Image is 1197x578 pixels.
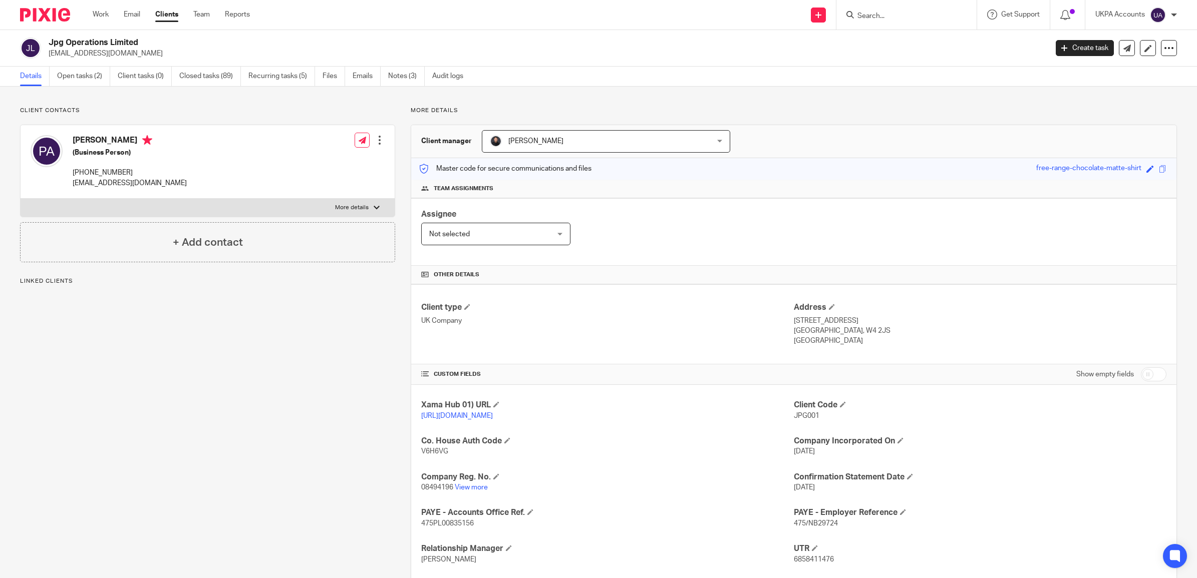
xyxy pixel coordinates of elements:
[421,302,794,313] h4: Client type
[411,107,1177,115] p: More details
[794,326,1166,336] p: [GEOGRAPHIC_DATA], W4 2JS
[49,49,1041,59] p: [EMAIL_ADDRESS][DOMAIN_NAME]
[1076,369,1134,379] label: Show empty fields
[20,67,50,86] a: Details
[73,148,187,158] h5: (Business Person)
[1036,163,1141,175] div: free-range-chocolate-matte-shirt
[434,271,479,279] span: Other details
[421,316,794,326] p: UK Company
[335,204,369,212] p: More details
[73,168,187,178] p: [PHONE_NUMBER]
[20,107,395,115] p: Client contacts
[31,135,63,167] img: svg%3E
[1150,7,1166,23] img: svg%3E
[323,67,345,86] a: Files
[434,185,493,193] span: Team assignments
[421,136,472,146] h3: Client manager
[1001,11,1040,18] span: Get Support
[455,484,488,491] a: View more
[490,135,502,147] img: My%20Photo.jpg
[794,507,1166,518] h4: PAYE - Employer Reference
[794,316,1166,326] p: [STREET_ADDRESS]
[421,520,474,527] span: 475PL00835156
[794,302,1166,313] h4: Address
[73,135,187,148] h4: [PERSON_NAME]
[794,472,1166,482] h4: Confirmation Statement Date
[1056,40,1114,56] a: Create task
[794,520,838,527] span: 475/NB29724
[421,448,448,455] span: V6H6VG
[794,336,1166,346] p: [GEOGRAPHIC_DATA]
[124,10,140,20] a: Email
[421,412,493,419] a: [URL][DOMAIN_NAME]
[794,543,1166,554] h4: UTR
[421,484,453,491] span: 08494196
[794,484,815,491] span: [DATE]
[20,8,70,22] img: Pixie
[93,10,109,20] a: Work
[179,67,241,86] a: Closed tasks (89)
[421,507,794,518] h4: PAYE - Accounts Office Ref.
[1095,10,1145,20] p: UKPA Accounts
[388,67,425,86] a: Notes (3)
[421,543,794,554] h4: Relationship Manager
[20,38,41,59] img: svg%3E
[419,164,591,174] p: Master code for secure communications and files
[248,67,315,86] a: Recurring tasks (5)
[794,412,819,419] span: JPG001
[142,135,152,145] i: Primary
[429,231,470,238] span: Not selected
[73,178,187,188] p: [EMAIL_ADDRESS][DOMAIN_NAME]
[173,235,243,250] h4: + Add contact
[57,67,110,86] a: Open tasks (2)
[508,138,563,145] span: [PERSON_NAME]
[794,448,815,455] span: [DATE]
[118,67,172,86] a: Client tasks (0)
[20,277,395,285] p: Linked clients
[49,38,842,48] h2: Jpg Operations Limited
[155,10,178,20] a: Clients
[432,67,471,86] a: Audit logs
[193,10,210,20] a: Team
[794,556,834,563] span: 6858411476
[421,556,476,563] span: [PERSON_NAME]
[421,400,794,410] h4: Xama Hub 01) URL
[794,400,1166,410] h4: Client Code
[421,436,794,446] h4: Co. House Auth Code
[225,10,250,20] a: Reports
[794,436,1166,446] h4: Company Incorporated On
[421,370,794,378] h4: CUSTOM FIELDS
[421,472,794,482] h4: Company Reg. No.
[421,210,456,218] span: Assignee
[856,12,947,21] input: Search
[353,67,381,86] a: Emails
